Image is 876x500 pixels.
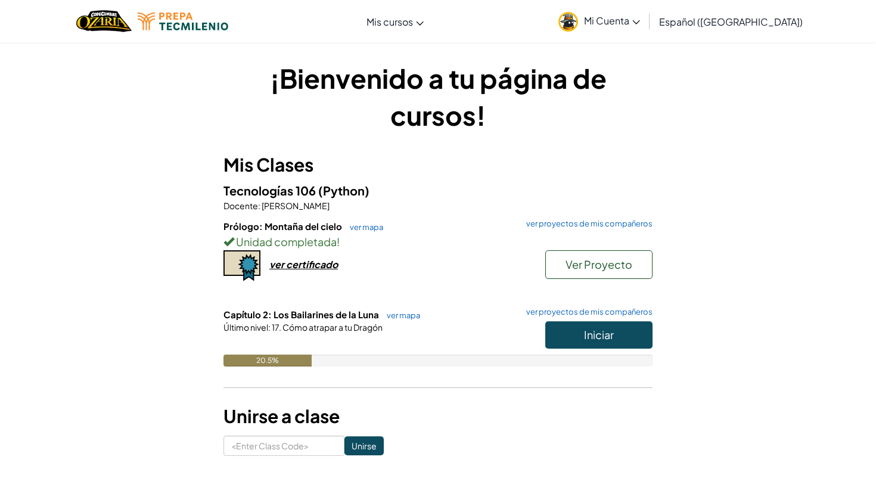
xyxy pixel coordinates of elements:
[223,322,268,333] span: Último nivel
[520,220,653,228] a: ver proyectos de mis compañeros
[271,322,281,333] span: 17.
[260,200,330,211] span: [PERSON_NAME]
[234,235,337,249] span: Unidad completada
[344,222,383,232] a: ver mapa
[366,15,413,28] span: Mis cursos
[584,14,640,27] span: Mi Cuenta
[558,12,578,32] img: avatar
[138,13,228,30] img: Tecmilenio logo
[659,15,803,28] span: Español ([GEOGRAPHIC_DATA])
[76,9,132,33] a: Ozaria by CodeCombat logo
[223,258,338,271] a: ver certificado
[381,310,420,320] a: ver mapa
[318,183,369,198] span: (Python)
[223,250,260,281] img: certificate-icon.png
[545,250,653,279] button: Ver Proyecto
[223,200,258,211] span: Docente
[344,436,384,455] input: Unirse
[223,436,344,456] input: <Enter Class Code>
[552,2,646,40] a: Mi Cuenta
[223,151,653,178] h3: Mis Clases
[584,328,614,341] span: Iniciar
[281,322,383,333] span: Cómo atrapar a tu Dragón
[566,257,632,271] span: Ver Proyecto
[223,355,312,367] div: 20.5%
[258,200,260,211] span: :
[337,235,340,249] span: !
[223,403,653,430] h3: Unirse a clase
[520,308,653,316] a: ver proyectos de mis compañeros
[76,9,132,33] img: Home
[223,183,318,198] span: Tecnologías 106
[653,5,809,38] a: Español ([GEOGRAPHIC_DATA])
[223,221,344,232] span: Prólogo: Montaña del cielo
[269,258,338,271] div: ver certificado
[361,5,430,38] a: Mis cursos
[223,60,653,133] h1: ¡Bienvenido a tu página de cursos!
[223,309,381,320] span: Capítulo 2: Los Bailarines de la Luna
[268,322,271,333] span: :
[545,321,653,349] button: Iniciar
